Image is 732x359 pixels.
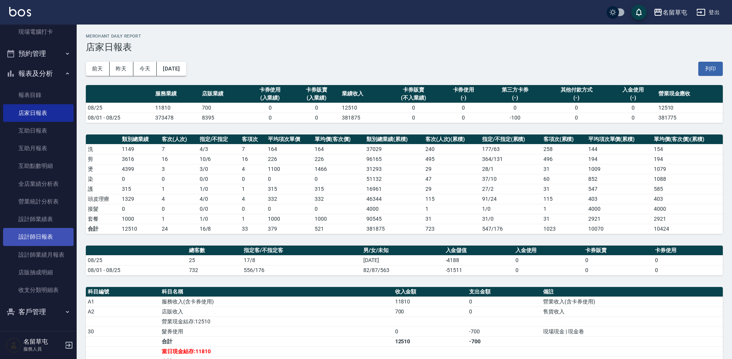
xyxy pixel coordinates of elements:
[545,94,608,102] div: (-)
[120,164,160,174] td: 4399
[240,154,266,164] td: 16
[440,103,487,113] td: 0
[444,246,514,256] th: 入金儲值
[153,85,200,103] th: 服務業績
[293,113,340,123] td: 0
[489,94,541,102] div: (-)
[3,210,74,228] a: 設計師業績表
[198,164,240,174] td: 3 / 0
[120,134,160,144] th: 類別總業績
[198,194,240,204] td: 4 / 0
[610,103,657,113] td: 0
[313,134,364,144] th: 單均價(客次價)
[160,184,198,194] td: 1
[120,154,160,164] td: 3616
[657,85,723,103] th: 營業現金應收
[120,174,160,184] td: 0
[586,224,652,234] td: 10070
[652,214,723,224] td: 2921
[86,154,120,164] td: 剪
[160,336,393,346] td: 合計
[698,62,723,76] button: 列印
[198,204,240,214] td: 0 / 0
[266,154,313,164] td: 226
[541,297,723,307] td: 營業收入(含卡券使用)
[541,326,723,336] td: 現場現金 | 現金卷
[86,307,160,316] td: A2
[3,281,74,299] a: 收支分類明細表
[266,214,313,224] td: 1000
[266,174,313,184] td: 0
[160,194,198,204] td: 4
[364,174,423,184] td: 51132
[653,255,723,265] td: 0
[3,122,74,139] a: 互助日報表
[86,194,120,204] td: 頭皮理療
[586,144,652,154] td: 144
[240,214,266,224] td: 1
[542,154,586,164] td: 496
[249,94,292,102] div: (入業績)
[249,86,292,94] div: 卡券使用
[242,246,361,256] th: 指定客/不指定客
[393,326,467,336] td: 0
[242,255,361,265] td: 17/8
[340,103,387,113] td: 12510
[86,326,160,336] td: 30
[423,154,480,164] td: 495
[480,204,542,214] td: 1 / 0
[86,204,120,214] td: 接髮
[542,214,586,224] td: 31
[240,174,266,184] td: 0
[120,214,160,224] td: 1000
[295,94,338,102] div: (入業績)
[542,144,586,154] td: 258
[542,134,586,144] th: 客項次(累積)
[442,86,485,94] div: 卡券使用
[480,174,542,184] td: 37 / 10
[423,204,480,214] td: 1
[423,224,480,234] td: 723
[200,113,247,123] td: 8395
[247,113,294,123] td: 0
[586,214,652,224] td: 2921
[86,255,187,265] td: 08/25
[657,113,723,123] td: 381775
[361,255,444,265] td: [DATE]
[242,265,361,275] td: 556/176
[198,154,240,164] td: 10 / 6
[542,204,586,214] td: 1
[313,154,364,164] td: 226
[266,194,313,204] td: 332
[120,194,160,204] td: 1329
[440,113,487,123] td: 0
[423,214,480,224] td: 31
[3,246,74,264] a: 設計師業績月報表
[652,174,723,184] td: 1088
[652,224,723,234] td: 10424
[3,157,74,175] a: 互助點數明細
[631,5,647,20] button: save
[240,144,266,154] td: 7
[423,184,480,194] td: 29
[23,346,62,352] p: 服務人員
[364,214,423,224] td: 90545
[86,214,120,224] td: 套餐
[6,338,21,353] img: Person
[313,164,364,174] td: 1466
[542,184,586,194] td: 31
[467,336,541,346] td: -700
[86,174,120,184] td: 染
[467,287,541,297] th: 支出金額
[120,184,160,194] td: 315
[586,154,652,164] td: 194
[340,85,387,103] th: 業績收入
[583,255,653,265] td: 0
[160,174,198,184] td: 0
[3,302,74,322] button: 客戶管理
[266,144,313,154] td: 164
[160,326,393,336] td: 髮券使用
[610,113,657,123] td: 0
[266,184,313,194] td: 315
[480,144,542,154] td: 177 / 63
